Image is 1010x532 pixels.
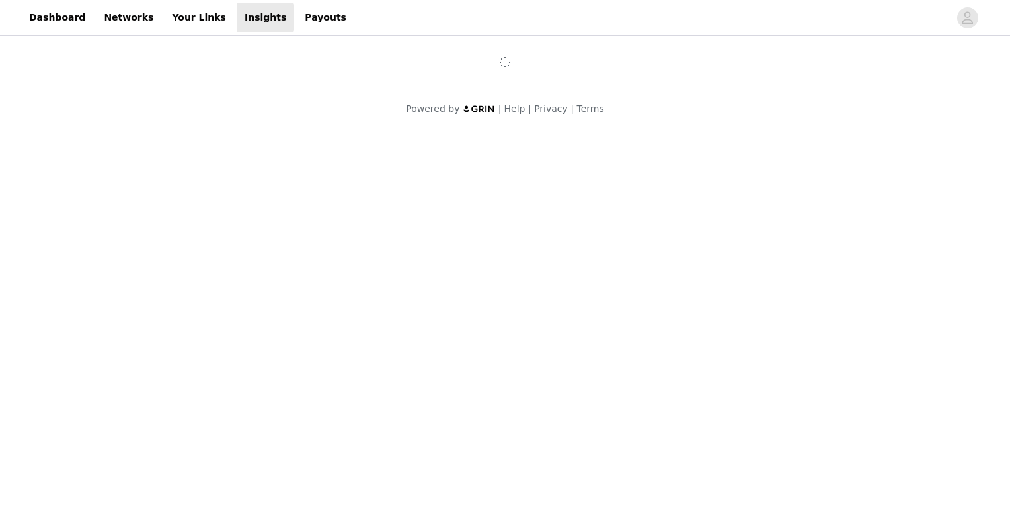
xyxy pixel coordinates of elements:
span: | [498,103,502,114]
a: Your Links [164,3,234,32]
img: logo [463,105,496,113]
div: avatar [961,7,974,28]
span: | [528,103,531,114]
a: Terms [576,103,603,114]
a: Insights [237,3,294,32]
span: Powered by [406,103,459,114]
a: Networks [96,3,161,32]
a: Help [504,103,525,114]
span: | [570,103,574,114]
a: Dashboard [21,3,93,32]
a: Privacy [534,103,568,114]
a: Payouts [297,3,354,32]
